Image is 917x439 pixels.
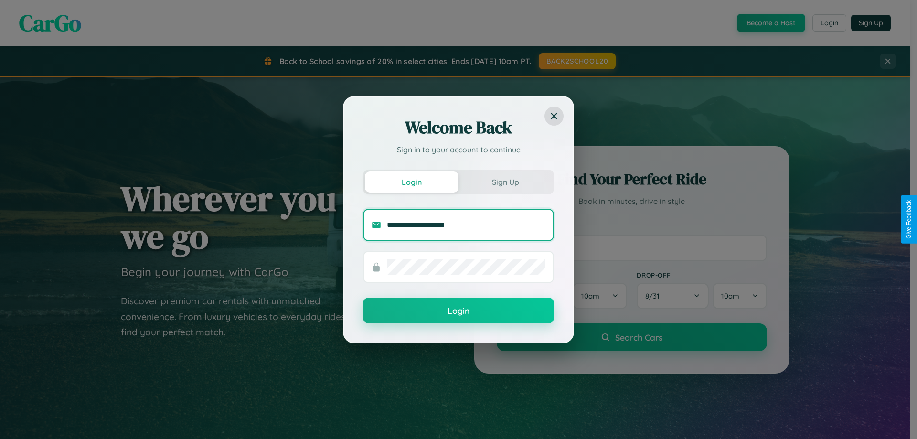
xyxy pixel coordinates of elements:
[363,144,554,155] p: Sign in to your account to continue
[365,171,458,193] button: Login
[363,116,554,139] h2: Welcome Back
[906,200,912,239] div: Give Feedback
[363,298,554,323] button: Login
[458,171,552,193] button: Sign Up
